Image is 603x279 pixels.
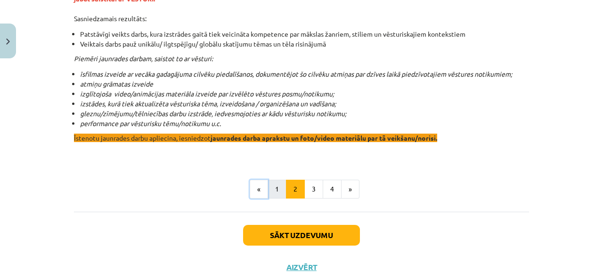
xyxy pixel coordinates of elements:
[80,99,336,108] em: izstādes, kurā tiek aktualizēta vēsturiska tēma, izveidošana / organizēšana un vadīšana;
[6,39,10,45] img: icon-close-lesson-0947bae3869378f0d4975bcd49f059093ad1ed9edebbc8119c70593378902aed.svg
[80,89,334,98] em: izglītojoša video/animācijas materiāla izveide par izvēlēto vēstures posmu/notikumu;
[80,70,512,78] em: īsfilmas izveide ar vecāka gadagājuma cilvēku piedalīšanos, dokumentējot šo cilvēku atmiņas par d...
[211,134,437,142] span: jaunrades darba aprakstu un foto/video materiālu par tā veikšanu/norisi.
[74,180,529,199] nav: Page navigation example
[80,39,529,49] li: Veiktais darbs pauž unikālu/ ilgtspējīgu/ globālu skatījumu tēmas un tēla risinājumā
[268,180,286,199] button: 1
[74,54,213,63] em: Piemēri jaunrades darbam, saistot to ar vēsturi:
[284,263,319,272] button: Aizvērt
[341,180,359,199] button: »
[80,119,221,128] em: performance par vēsturisku tēmu/notikumu u.c.
[80,29,529,39] li: Patstāvīgi veikts darbs, kura izstrādes gaitā tiek veicināta kompetence par mākslas žanriem, stil...
[250,180,268,199] button: «
[304,180,323,199] button: 3
[243,225,360,246] button: Sākt uzdevumu
[80,109,346,118] em: gleznu/zīmējumu/tēlniecības darbu izstrāde, iedvesmojoties ar kādu vēsturisku notikumu;
[323,180,342,199] button: 4
[286,180,305,199] button: 2
[74,134,211,142] span: Īstenotu jaunrades darbu apliecina, iesniedzot
[80,80,153,88] em: atmiņu grāmatas izveide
